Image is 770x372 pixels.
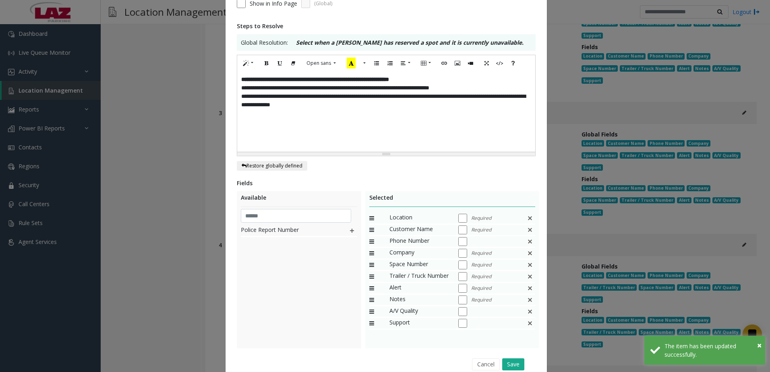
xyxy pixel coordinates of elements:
b: Select when a [PERSON_NAME] has reserved a spot and it is currently unavailable. [296,39,524,46]
span: × [757,340,762,351]
span: Notes [389,295,450,305]
button: Recent Color [342,57,360,70]
img: plusIcon.svg [349,225,355,236]
img: This is a default field and cannot be deleted. [527,295,533,305]
div: Resize [237,152,535,156]
button: Code View [493,57,507,70]
div: The item has been updated successfully. [664,342,759,359]
span: Required [471,250,491,257]
span: Police Report Number [241,225,332,236]
span: Space Number [389,260,450,270]
span: Required [471,285,491,292]
div: Available [241,193,357,207]
button: Bold (CTRL+B) [260,57,273,70]
img: false [527,260,533,270]
span: Required [471,273,491,280]
button: Video [464,57,478,70]
button: More Color [360,57,368,70]
div: Steps to Resolve [237,22,536,30]
button: Table [417,57,435,70]
div: Fields [237,179,536,187]
button: Style [239,57,258,70]
button: Underline (CTRL+U) [273,57,287,70]
button: Picture [451,57,464,70]
button: Font Family [302,57,340,69]
button: Paragraph [396,57,415,70]
img: This is a default field and cannot be deleted. [527,318,533,329]
button: Remove Font Style (CTRL+\) [286,57,300,70]
span: Required [471,296,491,304]
button: Close [757,339,762,351]
span: Required [471,226,491,234]
span: Phone Number [389,236,450,247]
span: Trailer / Truck Number [389,271,450,282]
img: This is a default field and cannot be deleted. [527,283,533,293]
div: Selected [369,193,536,207]
span: Support [389,318,450,329]
span: Open sans [306,60,331,66]
span: Alert [389,283,450,293]
span: A/V Quality [389,306,450,317]
span: Location [389,213,450,223]
span: Required [471,215,491,222]
span: Global Resolution: [241,38,288,47]
img: false [527,271,533,282]
button: Ordered list (CTRL+SHIFT+NUM8) [383,57,397,70]
img: false [527,236,533,247]
span: Customer Name [389,225,450,235]
img: This is a default field and cannot be deleted. [527,306,533,317]
button: Help [506,57,520,70]
img: false [527,248,533,258]
img: false [527,225,533,235]
button: Cancel [472,358,500,370]
button: Save [502,358,524,370]
button: Unordered list (CTRL+SHIFT+NUM7) [370,57,383,70]
button: Full Screen [480,57,493,70]
button: Link (CTRL+K) [437,57,451,70]
span: Required [471,261,491,269]
button: Restore globally defined [237,161,307,171]
span: Company [389,248,450,258]
img: false [527,213,533,223]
